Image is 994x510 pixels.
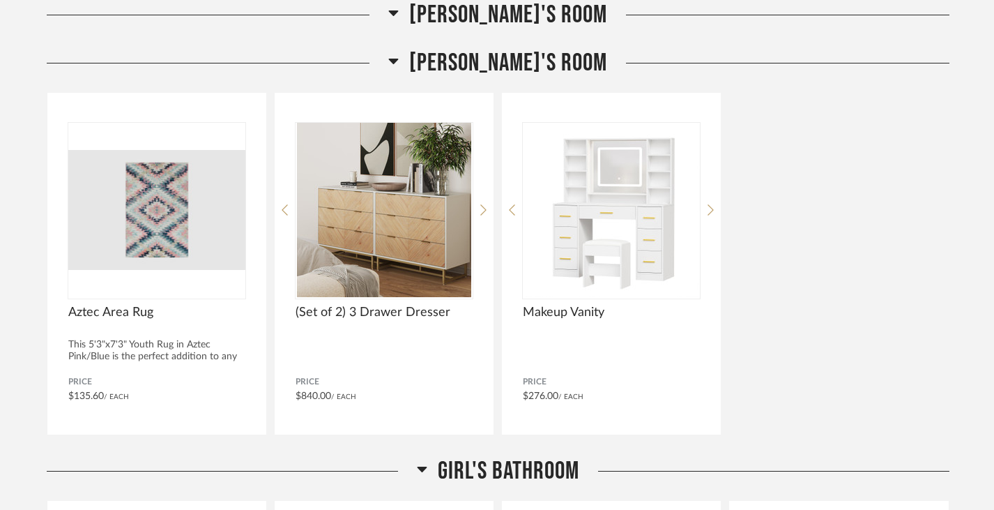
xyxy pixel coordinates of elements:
[409,48,607,78] span: [PERSON_NAME]'s Room
[296,391,331,401] span: $840.00
[558,393,583,400] span: / Each
[523,377,700,388] span: Price
[68,391,104,401] span: $135.60
[523,123,700,297] img: undefined
[438,456,579,486] span: Girl's Bathroom
[68,339,245,375] div: This 5'3"x7'3" Youth Rug in Aztec Pink/Blue is the perfect addition to any ...
[331,393,356,400] span: / Each
[296,305,473,320] span: (Set of 2) 3 Drawer Dresser
[68,377,245,388] span: Price
[104,393,129,400] span: / Each
[68,305,245,320] span: Aztec Area Rug
[523,391,558,401] span: $276.00
[296,123,473,297] img: undefined
[523,305,700,320] span: Makeup Vanity
[296,377,473,388] span: Price
[68,123,245,297] img: undefined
